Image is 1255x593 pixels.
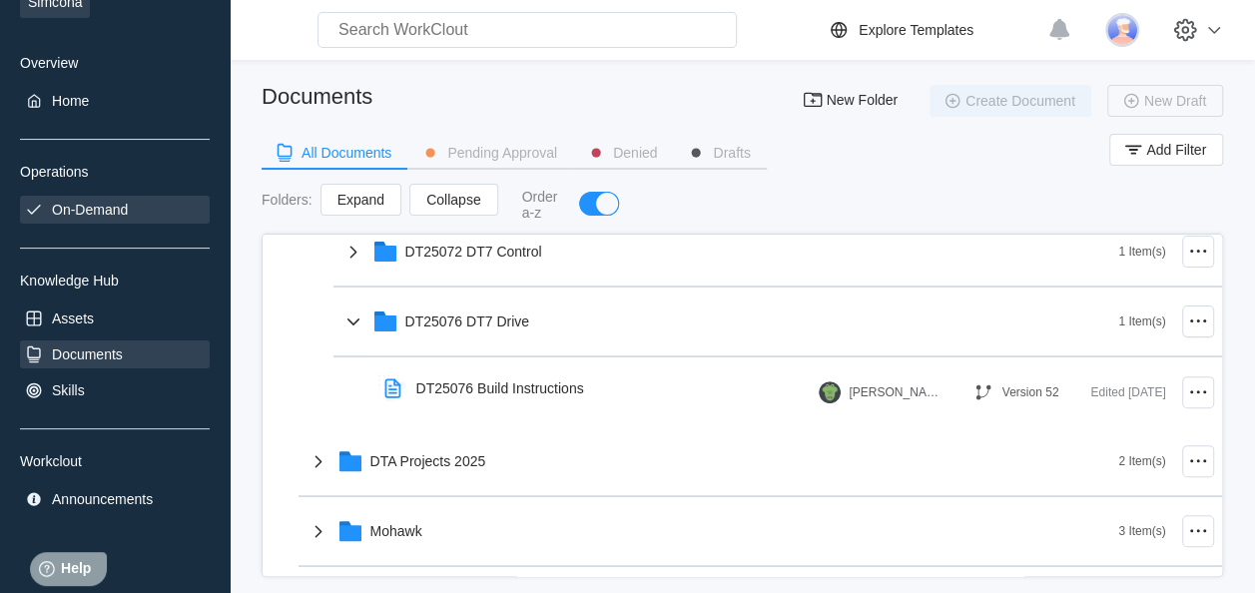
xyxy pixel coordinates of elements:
[262,84,372,110] div: Documents
[1118,245,1165,259] div: 1 Item(s)
[370,523,422,539] div: Mohawk
[1107,85,1223,117] button: New Draft
[819,381,841,403] img: gator.png
[407,138,573,168] button: Pending Approval
[1002,385,1059,399] div: Version 52
[965,94,1075,108] span: Create Document
[52,93,89,109] div: Home
[405,244,542,260] div: DT25072 DT7 Control
[337,193,384,207] span: Expand
[405,313,530,329] div: DT25076 DT7 Drive
[673,138,766,168] button: Drafts
[20,164,210,180] div: Operations
[409,184,497,216] button: Collapse
[20,87,210,115] a: Home
[1105,13,1139,47] img: user-3.png
[262,138,407,168] button: All Documents
[573,138,673,168] button: Denied
[20,273,210,289] div: Knowledge Hub
[859,22,973,38] div: Explore Templates
[320,184,401,216] button: Expand
[613,146,657,160] div: Denied
[1109,134,1223,166] button: Add Filter
[930,85,1091,117] button: Create Document
[426,193,480,207] span: Collapse
[20,453,210,469] div: Workclout
[52,491,153,507] div: Announcements
[20,340,210,368] a: Documents
[790,85,914,117] button: New Folder
[1118,314,1165,328] div: 1 Item(s)
[52,310,94,326] div: Assets
[20,304,210,332] a: Assets
[826,93,898,109] span: New Folder
[827,18,1037,42] a: Explore Templates
[1090,380,1165,404] div: Edited [DATE]
[1118,524,1165,538] div: 3 Item(s)
[52,202,128,218] div: On-Demand
[302,146,391,160] div: All Documents
[20,485,210,513] a: Announcements
[52,382,85,398] div: Skills
[1146,143,1206,157] span: Add Filter
[262,192,313,208] div: Folders :
[1144,94,1206,108] span: New Draft
[20,55,210,71] div: Overview
[849,385,939,399] div: [PERSON_NAME]
[416,380,584,396] div: DT25076 Build Instructions
[20,376,210,404] a: Skills
[52,346,123,362] div: Documents
[1118,454,1165,468] div: 2 Item(s)
[20,196,210,224] a: On-Demand
[522,189,560,221] div: Order a-z
[713,146,750,160] div: Drafts
[447,146,557,160] div: Pending Approval
[370,453,486,469] div: DTA Projects 2025
[317,12,737,48] input: Search WorkClout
